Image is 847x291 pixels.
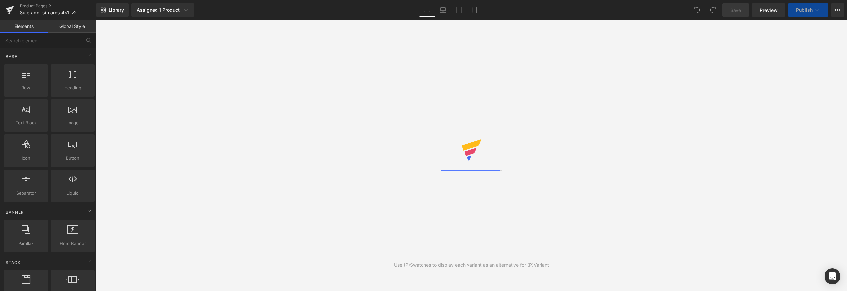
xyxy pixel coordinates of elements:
[20,10,69,15] span: Sujetador sin aros 4x1
[796,7,813,13] span: Publish
[5,209,24,215] span: Banner
[752,3,785,17] a: Preview
[5,53,18,60] span: Base
[109,7,124,13] span: Library
[788,3,828,17] button: Publish
[137,7,189,13] div: Assigned 1 Product
[48,20,96,33] a: Global Style
[53,155,93,162] span: Button
[831,3,844,17] button: More
[5,259,21,266] span: Stack
[53,84,93,91] span: Heading
[825,268,840,284] div: Open Intercom Messenger
[435,3,451,17] a: Laptop
[53,240,93,247] span: Hero Banner
[6,84,46,91] span: Row
[96,3,129,17] a: New Library
[6,120,46,126] span: Text Block
[53,120,93,126] span: Image
[6,240,46,247] span: Parallax
[419,3,435,17] a: Desktop
[730,7,741,14] span: Save
[760,7,778,14] span: Preview
[451,3,467,17] a: Tablet
[691,3,704,17] button: Undo
[6,190,46,197] span: Separator
[394,261,549,268] div: Use (P)Swatches to display each variant as an alternative for (P)Variant
[20,3,96,9] a: Product Pages
[467,3,483,17] a: Mobile
[6,155,46,162] span: Icon
[706,3,720,17] button: Redo
[53,190,93,197] span: Liquid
